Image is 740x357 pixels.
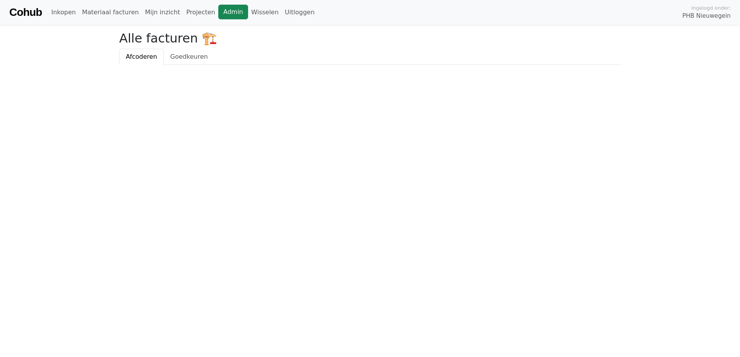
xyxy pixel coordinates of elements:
[9,3,42,22] a: Cohub
[119,49,164,65] a: Afcoderen
[218,5,248,19] a: Admin
[282,5,318,20] a: Uitloggen
[119,31,621,46] h2: Alle facturen 🏗️
[126,53,157,60] span: Afcoderen
[248,5,282,20] a: Wisselen
[79,5,142,20] a: Materiaal facturen
[142,5,183,20] a: Mijn inzicht
[691,4,731,12] span: Ingelogd onder:
[170,53,208,60] span: Goedkeuren
[48,5,79,20] a: Inkopen
[682,12,731,20] span: PHB Nieuwegein
[183,5,218,20] a: Projecten
[164,49,214,65] a: Goedkeuren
